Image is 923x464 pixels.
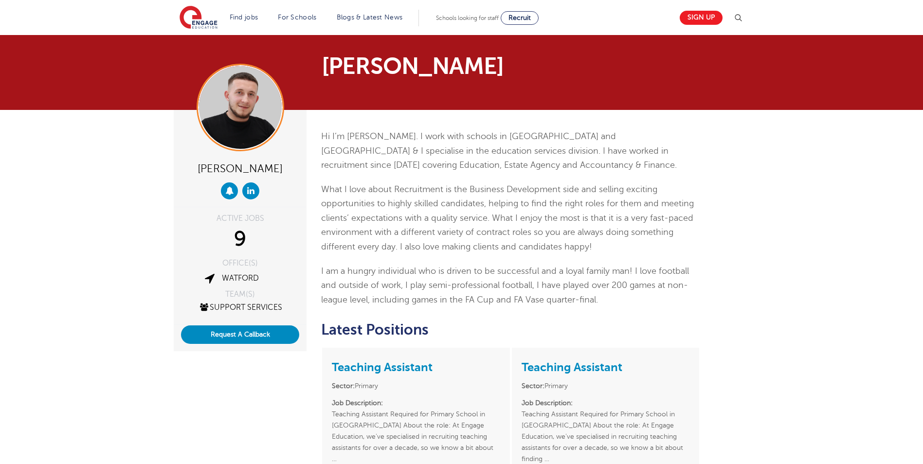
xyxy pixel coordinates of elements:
h2: Latest Positions [321,321,700,338]
a: Sign up [680,11,723,25]
a: Find jobs [230,14,258,21]
div: OFFICE(S) [181,259,299,267]
span: Schools looking for staff [436,15,499,21]
p: What I love about Recruitment is the Business Development side and selling exciting opportunities... [321,182,700,254]
li: Primary [522,380,689,392]
strong: Job Description: [522,399,573,407]
div: [PERSON_NAME] [181,159,299,178]
p: Hi I’m [PERSON_NAME]. I work with schools in [GEOGRAPHIC_DATA] and [GEOGRAPHIC_DATA] & I speciali... [321,129,700,173]
li: Primary [332,380,500,392]
div: TEAM(S) [181,290,299,298]
a: Recruit [501,11,539,25]
a: Support Services [199,303,282,312]
a: Watford [222,274,259,283]
div: ACTIVE JOBS [181,214,299,222]
a: Teaching Assistant [522,360,622,374]
button: Request A Callback [181,325,299,344]
a: For Schools [278,14,316,21]
strong: Job Description: [332,399,383,407]
p: Teaching Assistant Required for Primary School in [GEOGRAPHIC_DATA] About the role: At Engage Edu... [332,397,500,453]
img: Engage Education [180,6,217,30]
a: Teaching Assistant [332,360,433,374]
span: Recruit [508,14,531,21]
strong: Sector: [522,382,544,390]
p: I am a hungry individual who is driven to be successful and a loyal family man! I love football a... [321,264,700,307]
h1: [PERSON_NAME] [322,54,553,78]
p: Teaching Assistant Required for Primary School in [GEOGRAPHIC_DATA] About the role: At Engage Edu... [522,397,689,453]
div: 9 [181,227,299,251]
strong: Sector: [332,382,355,390]
a: Blogs & Latest News [337,14,403,21]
